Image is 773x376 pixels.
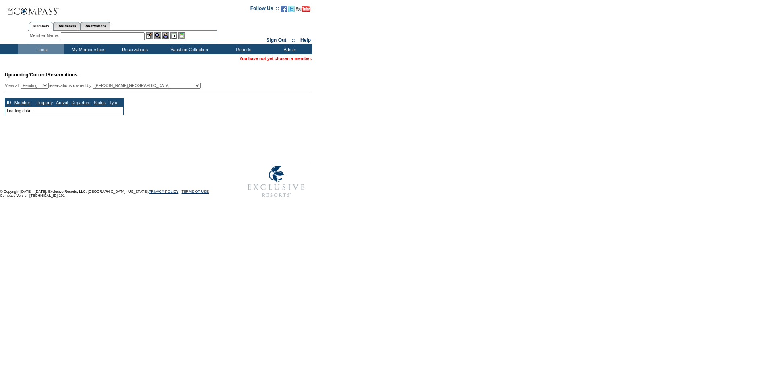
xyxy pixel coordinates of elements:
img: Exclusive Resorts [240,161,312,202]
a: Subscribe to our YouTube Channel [296,8,310,13]
a: TERMS OF USE [182,190,209,194]
img: Impersonate [162,32,169,39]
a: PRIVACY POLICY [149,190,178,194]
td: Follow Us :: [250,5,279,14]
span: Reservations [5,72,78,78]
div: View all: reservations owned by: [5,83,205,89]
a: Departure [71,100,90,105]
a: Members [29,22,54,31]
a: Type [109,100,118,105]
a: Sign Out [266,37,286,43]
td: Home [18,44,64,54]
div: Member Name: [30,32,61,39]
img: b_edit.gif [146,32,153,39]
a: Arrival [56,100,68,105]
a: Reservations [80,22,110,30]
span: :: [292,37,295,43]
a: Help [300,37,311,43]
a: Status [94,100,106,105]
img: b_calculator.gif [178,32,185,39]
span: Upcoming/Current [5,72,47,78]
a: ID [7,100,11,105]
td: Reports [219,44,266,54]
td: Loading data... [5,107,124,115]
a: Become our fan on Facebook [281,8,287,13]
a: Follow us on Twitter [288,8,295,13]
img: Follow us on Twitter [288,6,295,12]
a: Residences [53,22,80,30]
td: Admin [266,44,312,54]
img: Become our fan on Facebook [281,6,287,12]
img: Reservations [170,32,177,39]
img: View [154,32,161,39]
td: Reservations [111,44,157,54]
span: You have not yet chosen a member. [240,56,312,61]
a: Member [14,100,30,105]
td: Vacation Collection [157,44,219,54]
a: Property [37,100,53,105]
img: Subscribe to our YouTube Channel [296,6,310,12]
td: My Memberships [64,44,111,54]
